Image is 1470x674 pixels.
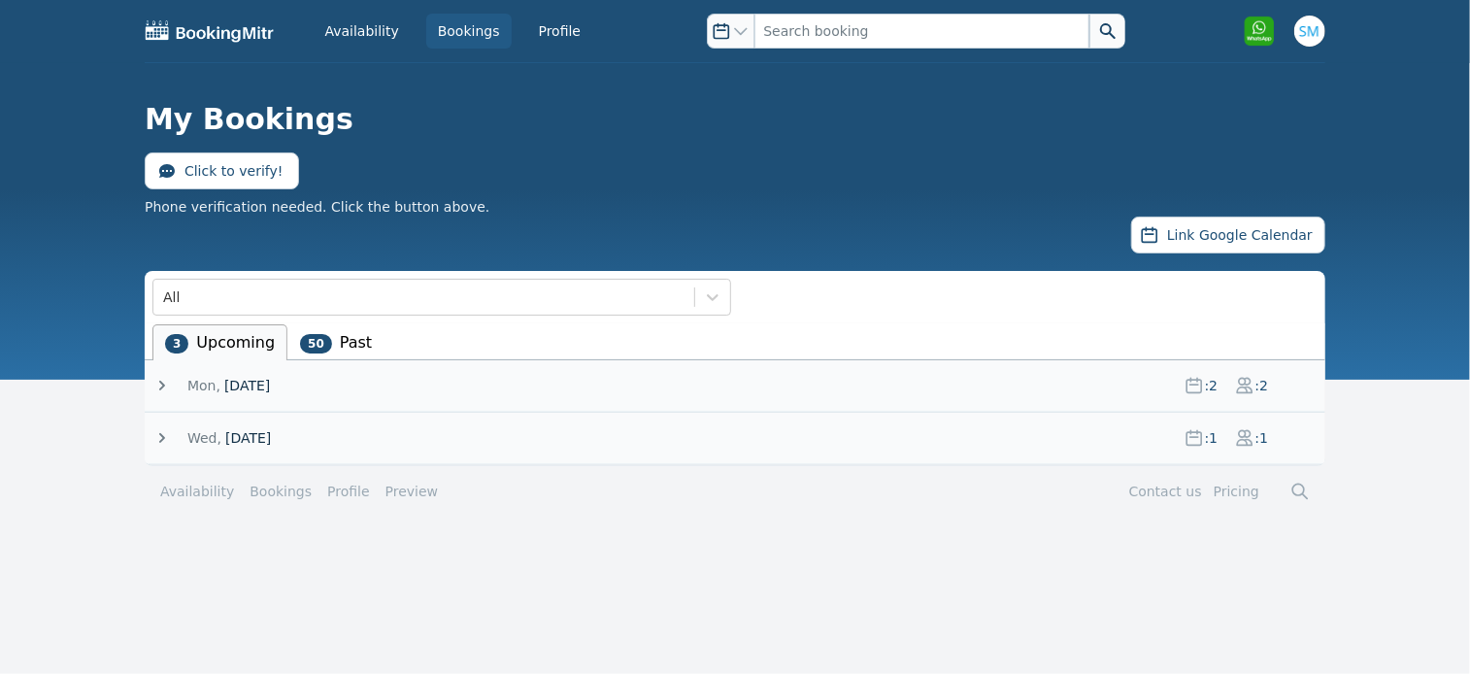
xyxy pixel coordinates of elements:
a: Profile [527,14,593,49]
div: All [163,287,180,307]
li: Upcoming [152,324,287,360]
a: Profile [327,482,370,501]
span: : 1 [1254,428,1270,448]
span: : 1 [1204,428,1219,448]
span: Mon, [187,376,220,395]
a: Pricing [1214,484,1259,499]
li: Past [287,324,384,360]
a: Contact us [1129,484,1202,499]
button: Link Google Calendar [1131,217,1325,253]
span: 3 [165,334,188,354]
a: Bookings [250,482,312,501]
a: Preview [385,484,439,499]
button: Mon,[DATE]:2:2 [152,376,1325,395]
a: Bookings [426,14,512,49]
span: [DATE] [224,376,270,395]
input: Search booking [754,14,1088,49]
a: Availability [314,14,411,49]
span: 50 [300,334,332,354]
span: Wed, [187,428,221,448]
a: Availability [160,482,234,501]
button: Wed,[DATE]:1:1 [152,428,1325,448]
button: Click to verify! [145,152,299,189]
img: BookingMitr [145,19,275,43]
span: [DATE] [225,428,271,448]
span: : 2 [1254,376,1270,395]
span: : 2 [1204,376,1219,395]
h1: My Bookings [145,102,1310,137]
img: Click to open WhatsApp [1244,16,1275,47]
span: Phone verification needed. Click the button above. [145,197,489,217]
